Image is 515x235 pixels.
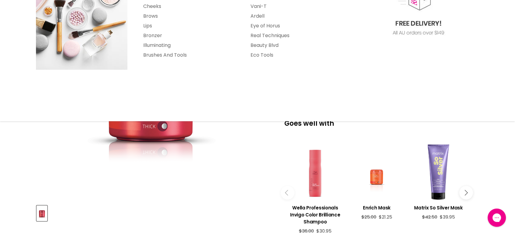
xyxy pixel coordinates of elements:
[411,200,466,214] a: View product:Matrix So Silver Mask
[349,144,404,200] a: View product:Enrich Mask
[36,204,265,221] div: Product thumbnails
[243,31,349,40] a: Real Techniques
[287,144,343,200] a: View product:Wella Professionals Invigo Color Brilliance Shampoo
[136,21,242,31] a: Lips
[136,31,242,40] a: Bronzer
[361,214,376,220] span: $25.00
[243,21,349,31] a: Eye of Horus
[411,144,466,200] a: View product:Matrix So Silver Mask
[299,228,314,234] span: $36.00
[243,2,349,11] a: Vani-T
[485,206,509,229] iframe: Gorgias live chat messenger
[440,214,455,220] span: $39.95
[37,206,47,220] img: Brilliance Mask
[422,214,437,220] span: $42.50
[136,40,242,50] a: Illuminating
[349,200,404,214] a: View product:Enrich Mask
[287,200,343,228] a: View product:Wella Professionals Invigo Color Brilliance Shampoo
[411,204,466,211] h3: Matrix So Silver Mask
[243,40,349,50] a: Beauty Blvd
[379,214,392,220] span: $21.25
[287,204,343,225] h3: Wella Professionals Invigo Color Brilliance Shampoo
[243,50,349,60] a: Eco Tools
[136,11,242,21] a: Brows
[316,228,332,234] span: $30.95
[243,11,349,21] a: Ardell
[136,50,242,60] a: Brushes And Tools
[349,204,404,211] h3: Enrich Mask
[136,2,242,11] a: Cheeks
